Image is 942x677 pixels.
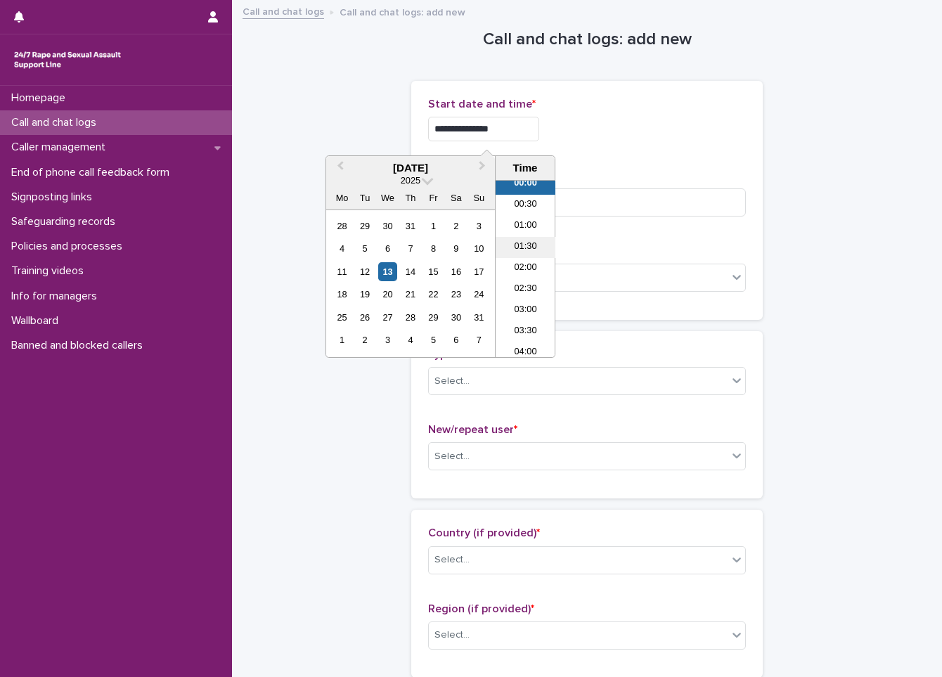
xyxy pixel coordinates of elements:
div: Choose Tuesday, 29 July 2025 [355,217,374,236]
div: Choose Wednesday, 27 August 2025 [378,308,397,327]
p: Training videos [6,264,95,278]
p: Signposting links [6,191,103,204]
div: [DATE] [326,162,495,174]
div: Choose Thursday, 28 August 2025 [401,308,420,327]
div: Choose Friday, 5 September 2025 [424,330,443,349]
div: Choose Sunday, 3 August 2025 [470,217,489,236]
div: Choose Wednesday, 30 July 2025 [378,217,397,236]
div: Choose Friday, 1 August 2025 [424,217,443,236]
p: Safeguarding records [6,215,127,228]
div: Choose Thursday, 7 August 2025 [401,239,420,258]
div: Choose Sunday, 7 September 2025 [470,330,489,349]
div: Choose Sunday, 24 August 2025 [470,285,489,304]
div: Choose Tuesday, 12 August 2025 [355,262,374,281]
p: Info for managers [6,290,108,303]
li: 00:00 [496,174,555,195]
div: Choose Wednesday, 13 August 2025 [378,262,397,281]
li: 02:00 [496,258,555,279]
div: Choose Monday, 11 August 2025 [333,262,351,281]
div: Select... [434,374,470,389]
span: Country (if provided) [428,527,540,539]
div: Choose Saturday, 2 August 2025 [446,217,465,236]
div: Choose Sunday, 10 August 2025 [470,239,489,258]
button: Next Month [472,157,495,180]
a: Call and chat logs [243,3,324,19]
p: Wallboard [6,314,70,328]
div: Mo [333,188,351,207]
div: Time [499,162,551,174]
li: 03:30 [496,321,555,342]
p: Homepage [6,91,77,105]
div: Choose Tuesday, 26 August 2025 [355,308,374,327]
div: Choose Sunday, 17 August 2025 [470,262,489,281]
img: rhQMoQhaT3yELyF149Cw [11,46,124,74]
div: Choose Thursday, 14 August 2025 [401,262,420,281]
div: month 2025-08 [330,214,490,352]
div: Choose Saturday, 6 September 2025 [446,330,465,349]
div: Sa [446,188,465,207]
div: Choose Thursday, 31 July 2025 [401,217,420,236]
div: Choose Saturday, 30 August 2025 [446,308,465,327]
div: Choose Friday, 29 August 2025 [424,308,443,327]
div: Select... [434,449,470,464]
div: Choose Tuesday, 2 September 2025 [355,330,374,349]
div: Choose Wednesday, 20 August 2025 [378,285,397,304]
div: Choose Tuesday, 19 August 2025 [355,285,374,304]
div: Select... [434,553,470,567]
span: 2025 [401,175,420,186]
li: 00:30 [496,195,555,216]
div: Choose Monday, 18 August 2025 [333,285,351,304]
p: Banned and blocked callers [6,339,154,352]
div: Choose Tuesday, 5 August 2025 [355,239,374,258]
div: Choose Saturday, 16 August 2025 [446,262,465,281]
div: Su [470,188,489,207]
li: 03:00 [496,300,555,321]
div: Choose Friday, 8 August 2025 [424,239,443,258]
div: Choose Thursday, 21 August 2025 [401,285,420,304]
div: Choose Monday, 25 August 2025 [333,308,351,327]
div: Choose Monday, 28 July 2025 [333,217,351,236]
div: Tu [355,188,374,207]
h1: Call and chat logs: add new [411,30,763,50]
span: Start date and time [428,98,536,110]
li: 04:00 [496,342,555,363]
div: Choose Friday, 22 August 2025 [424,285,443,304]
div: Choose Thursday, 4 September 2025 [401,330,420,349]
div: Choose Saturday, 9 August 2025 [446,239,465,258]
div: Fr [424,188,443,207]
div: Choose Friday, 15 August 2025 [424,262,443,281]
p: Call and chat logs [6,116,108,129]
div: Choose Monday, 4 August 2025 [333,239,351,258]
p: Policies and processes [6,240,134,253]
li: 02:30 [496,279,555,300]
div: We [378,188,397,207]
div: Select... [434,628,470,643]
button: Previous Month [328,157,350,180]
div: Choose Sunday, 31 August 2025 [470,308,489,327]
div: Choose Saturday, 23 August 2025 [446,285,465,304]
p: Call and chat logs: add new [340,4,465,19]
li: 01:00 [496,216,555,237]
div: Choose Wednesday, 3 September 2025 [378,330,397,349]
span: Region (if provided) [428,603,534,614]
p: Caller management [6,141,117,154]
div: Choose Wednesday, 6 August 2025 [378,239,397,258]
p: End of phone call feedback form [6,166,181,179]
li: 01:30 [496,237,555,258]
div: Choose Monday, 1 September 2025 [333,330,351,349]
span: New/repeat user [428,424,517,435]
div: Th [401,188,420,207]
